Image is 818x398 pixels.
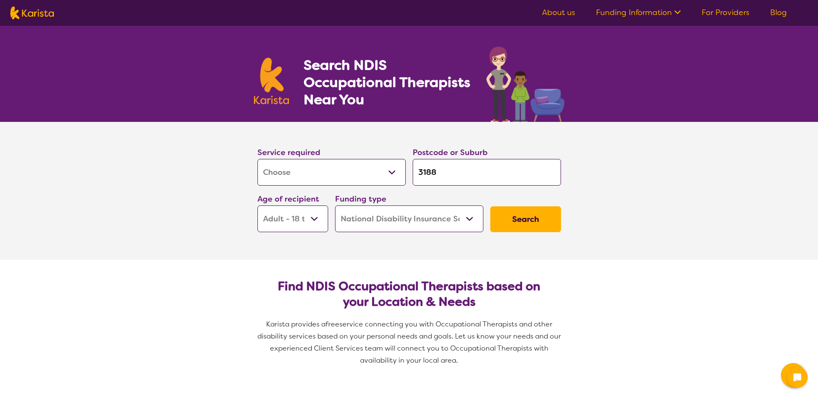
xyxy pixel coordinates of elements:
[257,320,563,365] span: service connecting you with Occupational Therapists and other disability services based on your p...
[304,56,471,108] h1: Search NDIS Occupational Therapists Near You
[10,6,54,19] img: Karista logo
[266,320,326,329] span: Karista provides a
[490,206,561,232] button: Search
[596,7,681,18] a: Funding Information
[335,194,386,204] label: Funding type
[326,320,339,329] span: free
[257,194,319,204] label: Age of recipient
[770,7,787,18] a: Blog
[257,147,320,158] label: Service required
[254,58,289,104] img: Karista logo
[413,147,488,158] label: Postcode or Suburb
[781,363,805,387] button: Channel Menu
[702,7,749,18] a: For Providers
[486,47,564,122] img: occupational-therapy
[413,159,561,186] input: Type
[542,7,575,18] a: About us
[264,279,554,310] h2: Find NDIS Occupational Therapists based on your Location & Needs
